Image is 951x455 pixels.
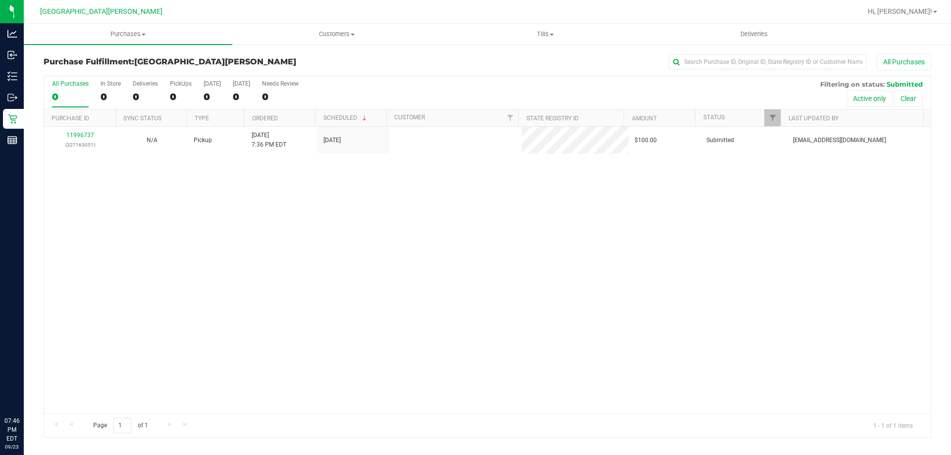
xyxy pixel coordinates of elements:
span: Page of 1 [85,418,156,433]
button: Clear [894,90,923,107]
button: Active only [846,90,893,107]
a: Amount [632,115,657,122]
a: Sync Status [123,115,161,122]
button: N/A [147,136,158,145]
span: Submitted [706,136,734,145]
a: Tills [441,24,649,45]
span: Customers [233,30,440,39]
a: Last Updated By [789,115,839,122]
a: Deliveries [650,24,858,45]
inline-svg: Retail [7,114,17,124]
div: 0 [52,91,89,102]
div: PickUps [170,80,192,87]
iframe: Resource center [10,376,40,405]
span: [DATE] [323,136,341,145]
div: Deliveries [133,80,158,87]
span: [GEOGRAPHIC_DATA][PERSON_NAME] [40,7,162,16]
div: In Store [101,80,121,87]
a: Customers [232,24,441,45]
a: State Registry ID [527,115,579,122]
span: [DATE] 7:36 PM EDT [252,131,286,150]
button: All Purchases [877,53,931,70]
a: Scheduled [323,114,369,121]
span: Purchases [24,30,232,39]
a: Purchases [24,24,232,45]
span: Not Applicable [147,137,158,144]
inline-svg: Outbound [7,93,17,102]
h3: Purchase Fulfillment: [44,57,339,66]
p: 09/23 [4,443,19,451]
div: 0 [101,91,121,102]
a: Ordered [252,115,278,122]
a: Type [195,115,209,122]
p: 07:46 PM EDT [4,416,19,443]
a: Filter [502,109,518,126]
inline-svg: Analytics [7,29,17,39]
input: 1 [113,418,131,433]
div: 0 [262,91,299,102]
a: Status [703,114,725,121]
span: Filtering on status: [820,80,885,88]
div: 0 [204,91,221,102]
a: Purchase ID [52,115,89,122]
span: [EMAIL_ADDRESS][DOMAIN_NAME] [793,136,886,145]
span: Hi, [PERSON_NAME]! [868,7,932,15]
span: Submitted [887,80,923,88]
span: Deliveries [727,30,781,39]
div: 0 [170,91,192,102]
a: Customer [394,114,425,121]
span: $100.00 [634,136,657,145]
div: [DATE] [233,80,250,87]
a: Filter [764,109,781,126]
span: 1 - 1 of 1 items [865,418,921,433]
span: Pickup [194,136,212,145]
div: 0 [233,91,250,102]
p: (327163051) [50,140,110,150]
inline-svg: Reports [7,135,17,145]
div: 0 [133,91,158,102]
inline-svg: Inventory [7,71,17,81]
div: All Purchases [52,80,89,87]
inline-svg: Inbound [7,50,17,60]
span: [GEOGRAPHIC_DATA][PERSON_NAME] [134,57,296,66]
a: 11996737 [66,132,94,139]
span: Tills [441,30,649,39]
input: Search Purchase ID, Original ID, State Registry ID or Customer Name... [669,54,867,69]
div: Needs Review [262,80,299,87]
div: [DATE] [204,80,221,87]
